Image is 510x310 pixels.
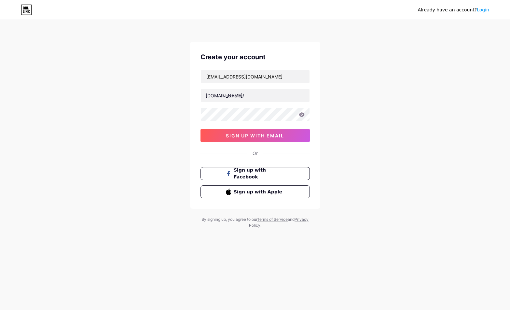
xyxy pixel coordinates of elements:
[200,217,310,228] div: By signing up, you agree to our and .
[418,7,489,13] div: Already have an account?
[200,167,310,180] button: Sign up with Facebook
[201,89,310,102] input: username
[253,150,258,157] div: Or
[226,133,284,138] span: sign up with email
[257,217,288,222] a: Terms of Service
[234,167,284,180] span: Sign up with Facebook
[206,92,244,99] div: [DOMAIN_NAME]/
[477,7,489,12] a: Login
[201,70,310,83] input: Email
[234,189,284,195] span: Sign up with Apple
[200,52,310,62] div: Create your account
[200,129,310,142] button: sign up with email
[200,185,310,198] button: Sign up with Apple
